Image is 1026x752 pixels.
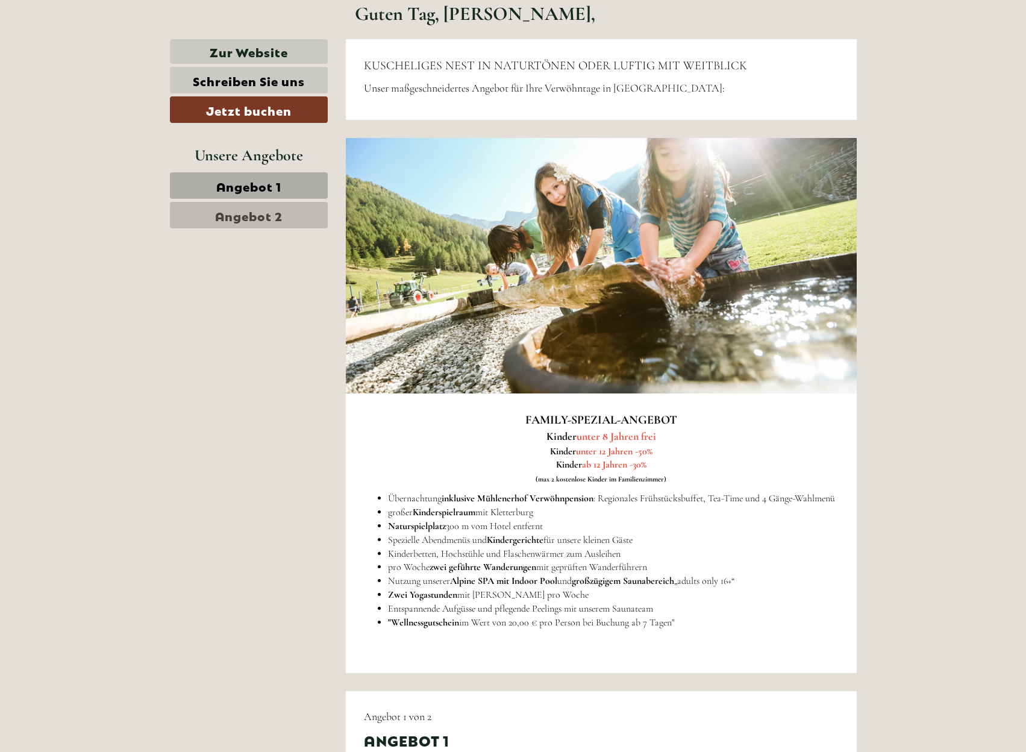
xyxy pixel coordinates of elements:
li: Spezielle Abendmenüs und für unsere kleinen Gäste [388,533,839,547]
div: Angebot 1 [364,730,449,750]
li: Nutzung unserer und „adults only 16+“ [388,574,839,588]
span: KUSCHELIGES NEST IN NATURTÖNEN ODER LUFTIG MIT WEITBLICK [364,58,747,73]
li: mit [PERSON_NAME] pro Woche [388,588,839,602]
li: großer mit Kletterburg [388,506,839,519]
li: pro Woche mit geprüften Wanderführern [388,560,839,574]
span: Angebot 2 [215,207,283,224]
span: unter 8 Jahren frei [577,430,656,443]
a: Schreiben Sie uns [170,67,328,93]
strong: FAMILY-SPEZIAL-ANGEBOT [525,413,677,427]
span: Angebot 1 von 2 [364,710,431,723]
strong: zwei geführte Wanderungen [430,561,536,573]
strong: Alpine SPA mit Indoor Pool [450,575,557,587]
strong: "Wellnessgutschein [388,616,459,628]
li: Übernachtung : Regionales Frühstücksbuffet, Tea-Time und 4 Gänge-Wahlmenü [388,492,839,506]
span: ab 12 Jahren -30% [582,459,646,471]
a: Zur Website [170,39,328,64]
li: im Wert von 20,00 € pro Person bei Buchung ab 7 Tagen" [388,616,839,630]
strong: Zwei Yogastunden [388,589,457,601]
div: Unsere Angebote [170,144,328,166]
strong: großzügigem Saunabereich [572,575,674,587]
li: Kinderbetten, Hochstühle und Flaschenwärmer zum Ausleihen [388,547,839,561]
small: 18:06 [304,58,457,67]
strong: inklusive Mühlenerhof Verwöhnpension [442,492,593,504]
li: 300 m vom Hotel entfernt [388,519,839,533]
strong: Kindergerichte [487,534,543,546]
button: Senden [390,312,475,339]
h1: Guten Tag, [PERSON_NAME], [355,3,595,24]
div: Guten Tag, wie können wir Ihnen helfen? [298,33,466,69]
span: Angebot 1 [216,177,281,194]
span: Unser maßgeschneidertes Angebot für Ihre Verwöhntage in [GEOGRAPHIC_DATA]: [364,81,725,95]
strong: Kinder Kinder [550,445,652,471]
li: Entspannende Aufgüsse und pflegende Peelings mit unserem Saunateam [388,602,839,616]
strong: Kinder [546,430,656,443]
span: unter 12 Jahren -50% [576,445,652,457]
strong: (max 2 kostenlose Kinder im Familienzimmer) [536,475,666,483]
strong: Kinderspielraum [413,506,475,518]
a: Jetzt buchen [170,96,328,123]
strong: Naturspielplatz [388,520,446,532]
div: Donnerstag [198,9,277,30]
div: Sie [304,35,457,45]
